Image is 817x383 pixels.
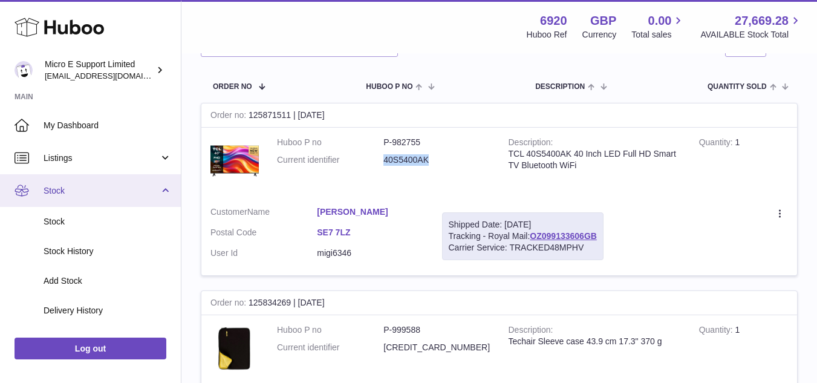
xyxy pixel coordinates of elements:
span: Huboo P no [366,83,412,91]
img: $_1.JPG [210,324,259,374]
span: Add Stock [44,275,172,287]
dt: Name [210,206,317,221]
strong: 6920 [540,13,567,29]
div: Tracking - Royal Mail: [442,212,604,260]
div: TCL 40S5400AK 40 Inch LED Full HD Smart TV Bluetooth WiFi [509,148,681,171]
span: Delivery History [44,305,172,316]
dt: Huboo P no [277,137,383,148]
dt: Huboo P no [277,324,383,336]
span: [EMAIL_ADDRESS][DOMAIN_NAME] [45,71,178,80]
span: My Dashboard [44,120,172,131]
a: [PERSON_NAME] [317,206,423,218]
span: Listings [44,152,159,164]
div: Huboo Ref [527,29,567,41]
div: Carrier Service: TRACKED48MPHV [449,242,597,254]
a: Log out [15,338,166,359]
a: 27,669.28 AVAILABLE Stock Total [700,13,802,41]
a: OZ099133606GB [530,231,597,241]
div: Techair Sleeve case 43.9 cm 17.3" 370 g [509,336,681,347]
dd: P-999588 [383,324,490,336]
span: ASN Uploads [44,335,172,346]
span: AVAILABLE Stock Total [700,29,802,41]
div: 125871511 | [DATE] [201,103,797,128]
span: Stock History [44,246,172,257]
strong: Order no [210,110,249,123]
strong: Description [509,325,553,338]
strong: Quantity [699,137,735,150]
div: 125834269 | [DATE] [201,291,797,315]
span: 0.00 [648,13,672,29]
span: Total sales [631,29,685,41]
strong: Quantity [699,325,735,338]
dt: User Id [210,247,317,259]
span: Customer [210,207,247,217]
dt: Postal Code [210,227,317,241]
strong: GBP [590,13,616,29]
div: Currency [582,29,617,41]
span: Order No [213,83,252,91]
div: Shipped Date: [DATE] [449,219,597,231]
strong: Description [509,137,553,150]
dt: Current identifier [277,154,383,166]
dd: migi6346 [317,247,423,259]
img: $_57.JPG [210,137,259,185]
span: 27,669.28 [735,13,789,29]
span: Stock [44,185,159,197]
td: 1 [690,128,797,197]
span: Description [535,83,585,91]
div: Micro E Support Limited [45,59,154,82]
span: Stock [44,216,172,228]
dd: 40S5400AK [383,154,490,166]
dd: P-982755 [383,137,490,148]
strong: Order no [210,298,249,310]
a: 0.00 Total sales [631,13,685,41]
img: contact@micropcsupport.com [15,61,33,79]
span: Quantity Sold [708,83,767,91]
dd: [CREDIT_CARD_NUMBER] [383,342,490,353]
dt: Current identifier [277,342,383,353]
a: SE7 7LZ [317,227,423,238]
